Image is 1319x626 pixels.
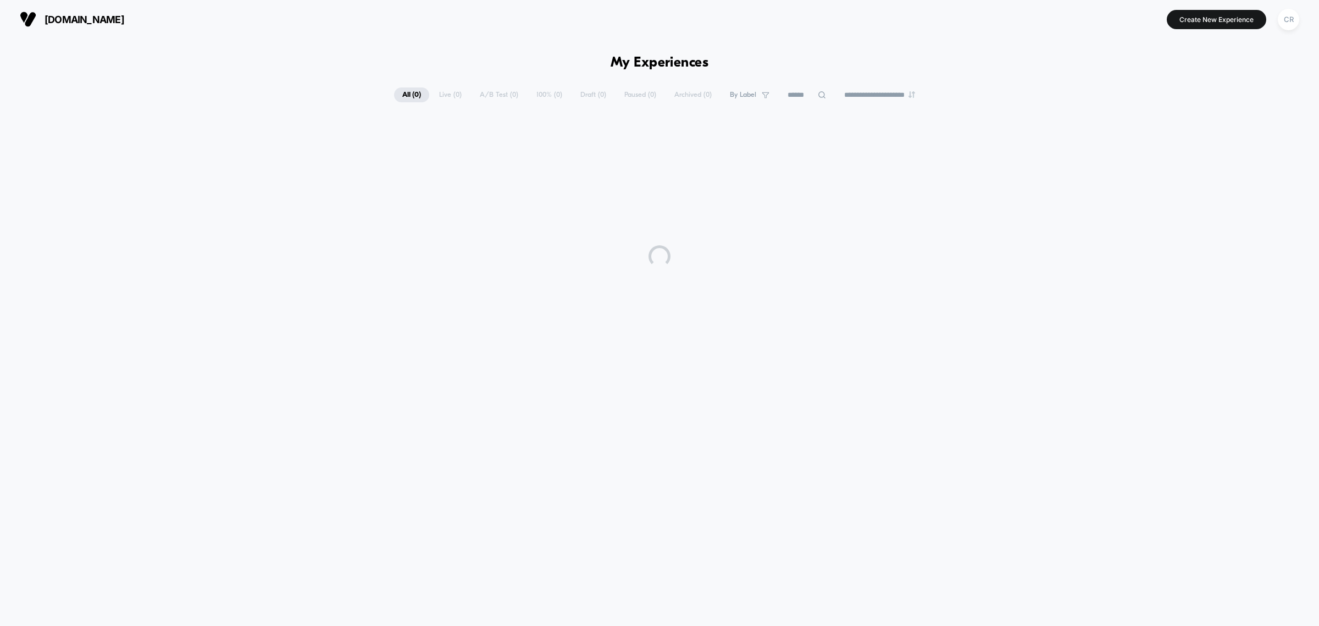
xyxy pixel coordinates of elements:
[611,55,709,71] h1: My Experiences
[908,91,915,98] img: end
[16,10,128,28] button: [DOMAIN_NAME]
[20,11,36,28] img: Visually logo
[394,87,429,102] span: All ( 0 )
[1278,9,1299,30] div: CR
[1167,10,1266,29] button: Create New Experience
[1274,8,1303,31] button: CR
[45,14,124,25] span: [DOMAIN_NAME]
[730,91,756,99] span: By Label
